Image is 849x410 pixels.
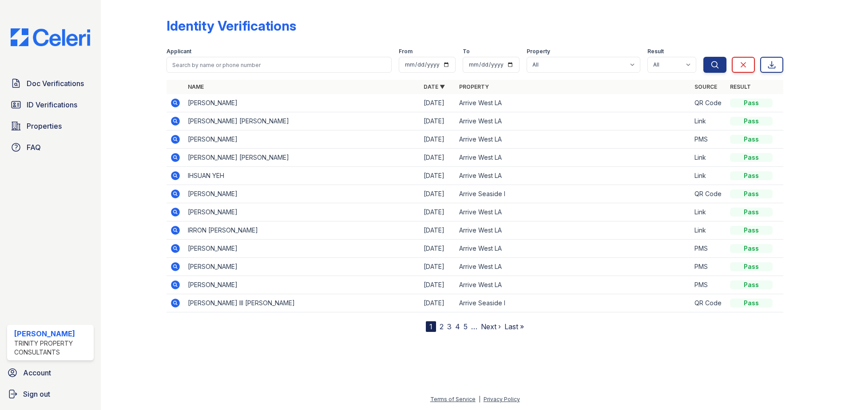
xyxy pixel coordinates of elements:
[4,28,97,46] img: CE_Logo_Blue-a8612792a0a2168367f1c8372b55b34899dd931a85d93a1a3d3e32e68fde9ad4.png
[167,48,191,55] label: Applicant
[691,112,726,130] td: Link
[730,262,773,271] div: Pass
[456,167,691,185] td: Arrive West LA
[420,167,456,185] td: [DATE]
[420,240,456,258] td: [DATE]
[730,83,751,90] a: Result
[7,75,94,92] a: Doc Verifications
[730,171,773,180] div: Pass
[730,280,773,289] div: Pass
[730,244,773,253] div: Pass
[471,321,477,332] span: …
[14,328,90,339] div: [PERSON_NAME]
[456,185,691,203] td: Arrive Seaside I
[424,83,445,90] a: Date ▼
[730,99,773,107] div: Pass
[527,48,550,55] label: Property
[456,221,691,240] td: Arrive West LA
[420,258,456,276] td: [DATE]
[459,83,489,90] a: Property
[420,203,456,221] td: [DATE]
[730,135,773,144] div: Pass
[456,240,691,258] td: Arrive West LA
[464,322,468,331] a: 5
[691,276,726,294] td: PMS
[184,276,420,294] td: [PERSON_NAME]
[456,294,691,312] td: Arrive Seaside I
[27,99,77,110] span: ID Verifications
[420,112,456,130] td: [DATE]
[420,221,456,240] td: [DATE]
[691,203,726,221] td: Link
[184,167,420,185] td: IHSUAN YEH
[447,322,452,331] a: 3
[7,117,94,135] a: Properties
[420,185,456,203] td: [DATE]
[167,57,392,73] input: Search by name or phone number
[184,112,420,130] td: [PERSON_NAME] [PERSON_NAME]
[691,167,726,185] td: Link
[184,294,420,312] td: [PERSON_NAME] III [PERSON_NAME]
[504,322,524,331] a: Last »
[426,321,436,332] div: 1
[184,240,420,258] td: [PERSON_NAME]
[730,117,773,126] div: Pass
[420,294,456,312] td: [DATE]
[479,396,480,402] div: |
[184,94,420,112] td: [PERSON_NAME]
[691,185,726,203] td: QR Code
[430,396,476,402] a: Terms of Service
[184,221,420,240] td: IRRON [PERSON_NAME]
[691,130,726,149] td: PMS
[167,18,296,34] div: Identity Verifications
[484,396,520,402] a: Privacy Policy
[23,389,50,399] span: Sign out
[184,258,420,276] td: [PERSON_NAME]
[694,83,717,90] a: Source
[27,121,62,131] span: Properties
[456,112,691,130] td: Arrive West LA
[691,149,726,167] td: Link
[730,226,773,235] div: Pass
[23,367,51,378] span: Account
[730,153,773,162] div: Pass
[691,94,726,112] td: QR Code
[184,203,420,221] td: [PERSON_NAME]
[455,322,460,331] a: 4
[4,364,97,382] a: Account
[481,322,501,331] a: Next ›
[691,240,726,258] td: PMS
[691,294,726,312] td: QR Code
[184,185,420,203] td: [PERSON_NAME]
[184,130,420,149] td: [PERSON_NAME]
[456,276,691,294] td: Arrive West LA
[14,339,90,357] div: Trinity Property Consultants
[456,149,691,167] td: Arrive West LA
[7,138,94,156] a: FAQ
[399,48,413,55] label: From
[730,299,773,307] div: Pass
[27,142,41,153] span: FAQ
[730,208,773,217] div: Pass
[7,96,94,114] a: ID Verifications
[420,276,456,294] td: [DATE]
[456,258,691,276] td: Arrive West LA
[730,189,773,198] div: Pass
[691,258,726,276] td: PMS
[440,322,444,331] a: 2
[456,130,691,149] td: Arrive West LA
[27,78,84,89] span: Doc Verifications
[4,385,97,403] a: Sign out
[420,130,456,149] td: [DATE]
[463,48,470,55] label: To
[188,83,204,90] a: Name
[184,149,420,167] td: [PERSON_NAME] [PERSON_NAME]
[647,48,664,55] label: Result
[456,203,691,221] td: Arrive West LA
[420,149,456,167] td: [DATE]
[691,221,726,240] td: Link
[456,94,691,112] td: Arrive West LA
[420,94,456,112] td: [DATE]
